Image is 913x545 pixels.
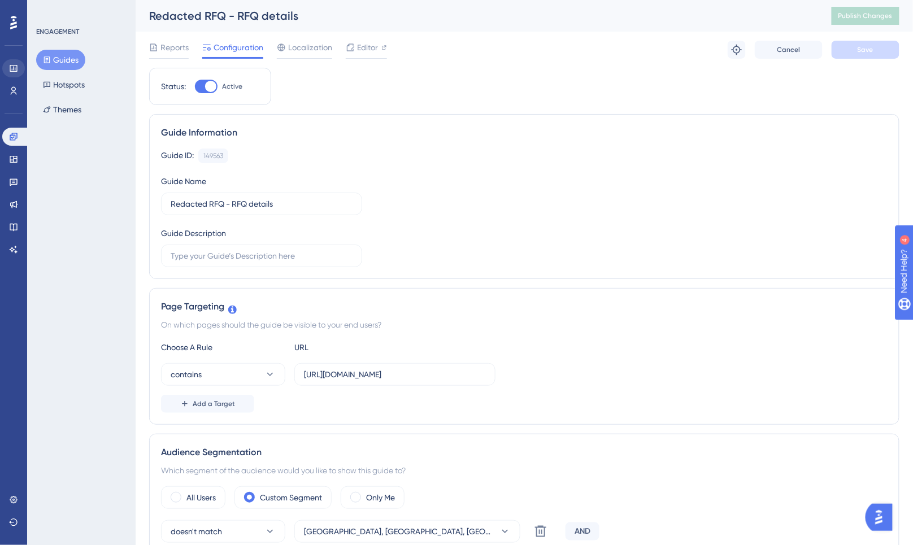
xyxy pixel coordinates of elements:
div: Guide Description [161,226,226,240]
div: 4 [79,6,82,15]
span: Localization [288,41,332,54]
span: Publish Changes [838,11,893,20]
button: Cancel [755,41,823,59]
button: doesn't match [161,520,285,543]
span: Editor [357,41,378,54]
button: contains [161,363,285,386]
iframe: UserGuiding AI Assistant Launcher [866,500,899,534]
span: contains [171,368,202,381]
span: Reports [160,41,189,54]
button: Guides [36,50,85,70]
span: Save [858,45,873,54]
div: Which segment of the audience would you like to show this guide to? [161,464,888,477]
label: Only Me [366,491,395,504]
span: doesn't match [171,525,222,538]
button: Hotspots [36,75,92,95]
span: [GEOGRAPHIC_DATA], [GEOGRAPHIC_DATA], [GEOGRAPHIC_DATA] / [GEOGRAPHIC_DATA] [304,525,495,538]
input: Type your Guide’s Description here [171,250,353,262]
label: All Users [186,491,216,504]
label: Custom Segment [260,491,322,504]
div: Choose A Rule [161,341,285,354]
div: On which pages should the guide be visible to your end users? [161,318,888,332]
span: Configuration [214,41,263,54]
div: ENGAGEMENT [36,27,79,36]
button: [GEOGRAPHIC_DATA], [GEOGRAPHIC_DATA], [GEOGRAPHIC_DATA] / [GEOGRAPHIC_DATA] [294,520,520,543]
button: Publish Changes [832,7,899,25]
div: Guide Name [161,175,206,188]
span: Cancel [777,45,801,54]
div: AND [566,522,599,540]
span: Add a Target [193,399,235,408]
button: Save [832,41,899,59]
div: URL [294,341,419,354]
span: Need Help? [27,3,71,16]
span: Active [222,82,242,91]
div: Audience Segmentation [161,446,888,459]
div: Guide Information [161,126,888,139]
button: Themes [36,99,88,120]
div: Redacted RFQ - RFQ details [149,8,803,24]
div: Page Targeting [161,300,888,313]
input: Type your Guide’s Name here [171,198,353,210]
div: Guide ID: [161,149,194,163]
input: yourwebsite.com/path [304,368,486,381]
div: 149563 [203,151,223,160]
div: Status: [161,80,186,93]
button: Add a Target [161,395,254,413]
